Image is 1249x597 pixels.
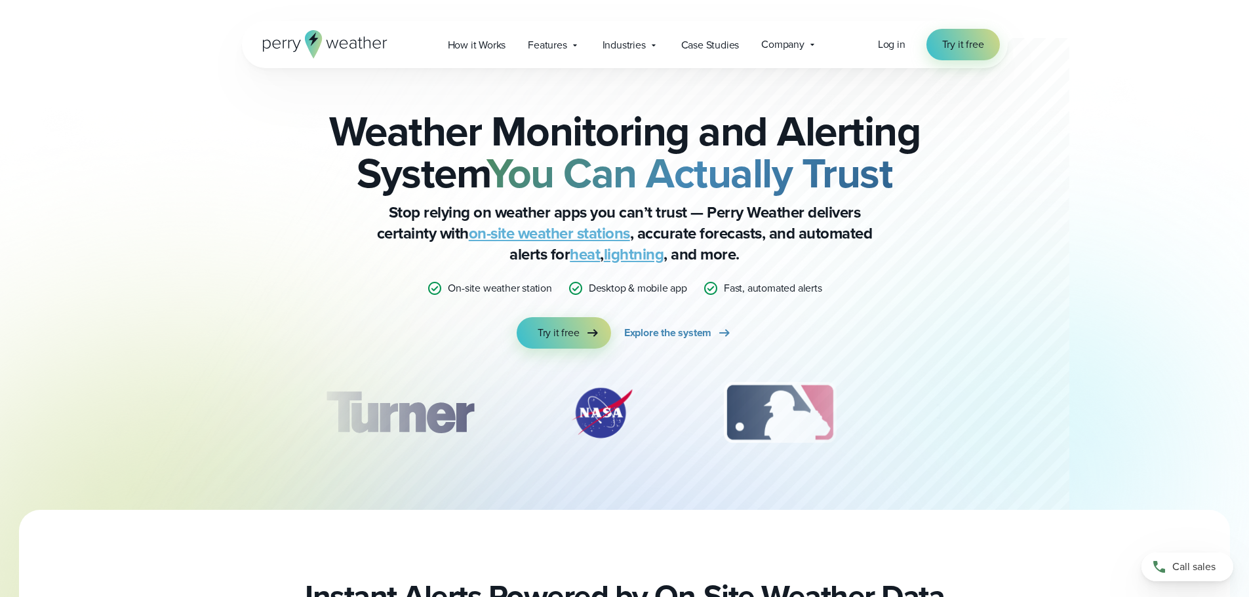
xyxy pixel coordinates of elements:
span: Try it free [942,37,984,52]
p: Fast, automated alerts [724,280,822,296]
a: Try it free [517,317,611,349]
a: Try it free [926,29,1000,60]
strong: You Can Actually Trust [486,142,892,204]
span: Company [761,37,804,52]
h2: Weather Monitoring and Alerting System [307,110,942,194]
div: 1 of 12 [306,380,492,446]
span: How it Works [448,37,506,53]
span: Try it free [538,325,580,341]
span: Industries [603,37,646,53]
div: 3 of 12 [711,380,849,446]
span: Case Studies [681,37,740,53]
a: lightning [604,242,664,266]
span: Call sales [1172,559,1216,575]
div: slideshow [307,380,942,452]
a: Log in [878,37,905,52]
img: Turner-Construction_1.svg [306,380,492,446]
img: NASA.svg [556,380,648,446]
img: PGA.svg [912,380,1017,446]
div: 2 of 12 [556,380,648,446]
p: Desktop & mobile app [589,280,687,296]
p: Stop relying on weather apps you can’t trust — Perry Weather delivers certainty with , accurate f... [363,202,887,265]
a: How it Works [437,31,517,58]
a: Case Studies [670,31,751,58]
span: Features [528,37,566,53]
span: Explore the system [624,325,711,341]
p: On-site weather station [448,280,551,296]
a: heat [570,242,600,266]
a: on-site weather stations [469,221,630,245]
a: Explore the system [624,317,732,349]
img: MLB.svg [711,380,849,446]
div: 4 of 12 [912,380,1017,446]
a: Call sales [1141,552,1233,581]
